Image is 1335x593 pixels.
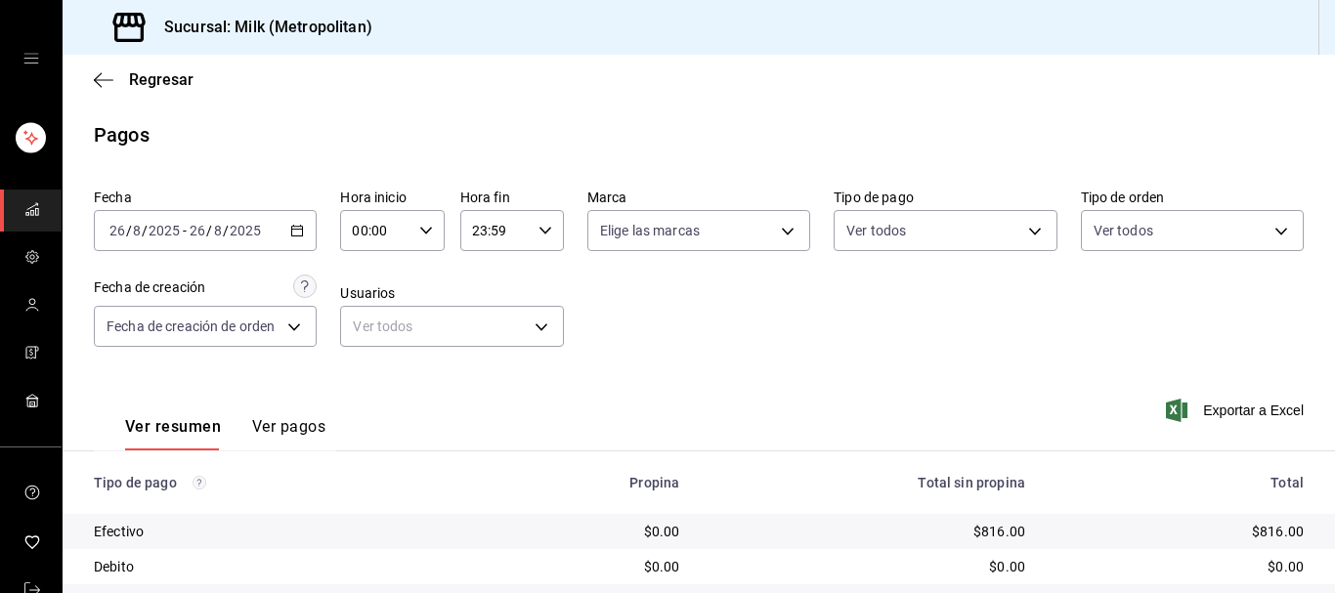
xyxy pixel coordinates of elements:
label: Hora inicio [340,191,444,204]
label: Marca [587,191,810,204]
div: Pagos [94,120,150,149]
div: Ver todos [340,306,563,347]
label: Usuarios [340,286,563,300]
span: Fecha de creación de orden [107,317,275,336]
div: $0.00 [711,557,1025,576]
span: Elige las marcas [600,221,700,240]
div: Fecha de creación [94,277,205,298]
div: Efectivo [94,522,445,541]
input: -- [108,223,126,238]
button: Ver resumen [125,417,221,450]
div: $816.00 [711,522,1025,541]
div: $0.00 [476,522,680,541]
label: Tipo de pago [834,191,1056,204]
input: -- [189,223,206,238]
div: $0.00 [1056,557,1304,576]
input: ---- [148,223,181,238]
label: Hora fin [460,191,564,204]
label: Tipo de orden [1081,191,1304,204]
span: - [183,223,187,238]
div: navigation tabs [125,417,325,450]
div: Total sin propina [711,475,1025,490]
div: Propina [476,475,680,490]
div: Debito [94,557,445,576]
button: Regresar [94,70,194,89]
div: Tipo de pago [94,475,445,490]
span: Ver todos [846,221,906,240]
div: $816.00 [1056,522,1304,541]
input: ---- [229,223,262,238]
div: Total [1056,475,1304,490]
span: Ver todos [1094,221,1153,240]
button: Exportar a Excel [1170,399,1304,422]
span: / [126,223,132,238]
h3: Sucursal: Milk (Metropolitan) [149,16,372,39]
svg: Los pagos realizados con Pay y otras terminales son montos brutos. [193,476,206,489]
span: Regresar [129,70,194,89]
span: / [206,223,212,238]
button: Ver pagos [252,417,325,450]
button: open drawer [23,51,39,66]
input: -- [213,223,223,238]
label: Fecha [94,191,317,204]
span: / [142,223,148,238]
input: -- [132,223,142,238]
span: / [223,223,229,238]
div: $0.00 [476,557,680,576]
